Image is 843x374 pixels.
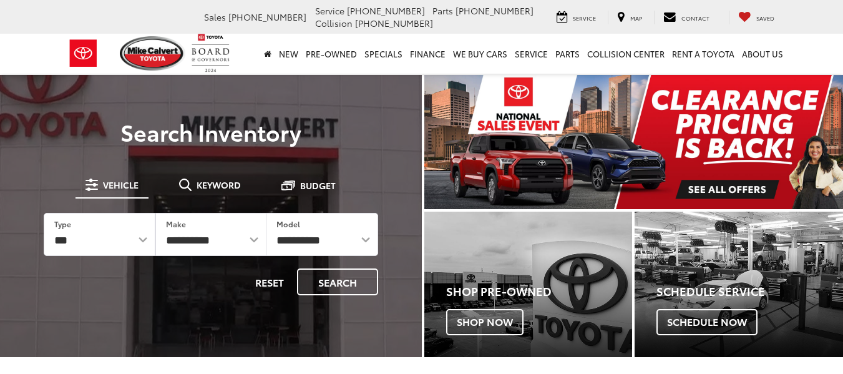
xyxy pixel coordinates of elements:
[26,119,396,144] h3: Search Inventory
[361,34,406,74] a: Specials
[228,11,306,23] span: [PHONE_NUMBER]
[424,212,633,358] a: Shop Pre-Owned Shop Now
[656,285,843,298] h4: Schedule Service
[424,212,633,358] div: Toyota
[456,4,534,17] span: [PHONE_NUMBER]
[204,11,226,23] span: Sales
[729,11,784,24] a: My Saved Vehicles
[635,212,843,358] a: Schedule Service Schedule Now
[302,34,361,74] a: Pre-Owned
[446,309,524,335] span: Shop Now
[315,4,344,17] span: Service
[446,285,633,298] h4: Shop Pre-Owned
[656,309,758,335] span: Schedule Now
[406,34,449,74] a: Finance
[635,212,843,358] div: Toyota
[276,219,300,229] label: Model
[297,268,378,295] button: Search
[573,14,596,22] span: Service
[315,17,353,29] span: Collision
[103,180,139,189] span: Vehicle
[756,14,774,22] span: Saved
[275,34,302,74] a: New
[654,11,719,24] a: Contact
[552,34,583,74] a: Parts
[347,4,425,17] span: [PHONE_NUMBER]
[60,33,107,74] img: Toyota
[300,181,336,190] span: Budget
[738,34,787,74] a: About Us
[120,36,186,71] img: Mike Calvert Toyota
[54,219,71,229] label: Type
[432,4,453,17] span: Parts
[260,34,275,74] a: Home
[583,34,668,74] a: Collision Center
[449,34,511,74] a: WE BUY CARS
[630,14,642,22] span: Map
[511,34,552,74] a: Service
[547,11,605,24] a: Service
[197,180,241,189] span: Keyword
[355,17,433,29] span: [PHONE_NUMBER]
[668,34,738,74] a: Rent a Toyota
[166,219,186,229] label: Make
[681,14,709,22] span: Contact
[245,268,295,295] button: Reset
[608,11,651,24] a: Map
